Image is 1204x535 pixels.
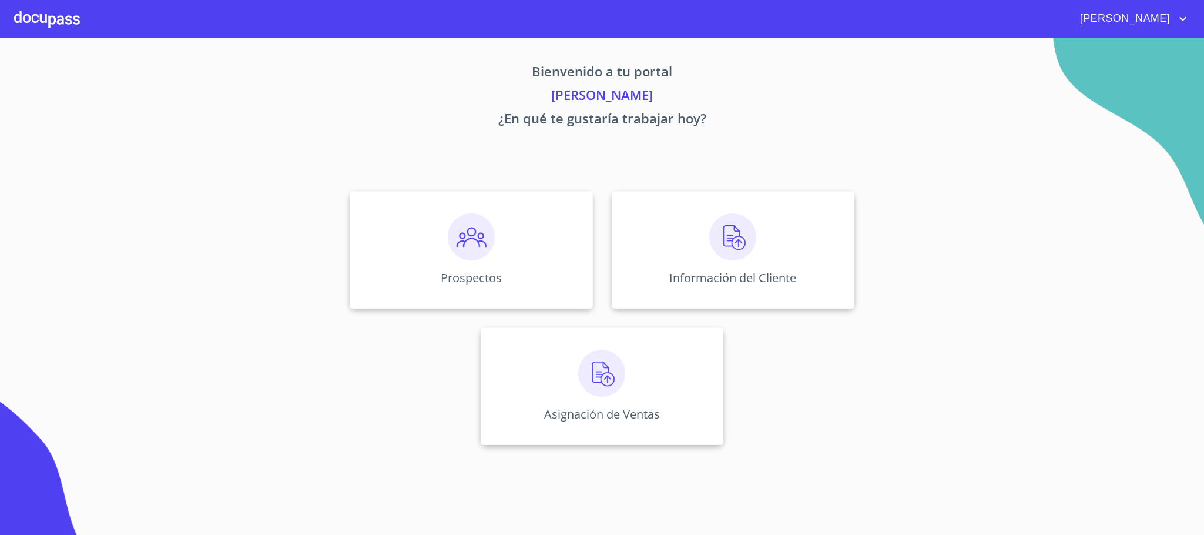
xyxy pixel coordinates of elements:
p: Prospectos [441,270,502,286]
p: ¿En qué te gustaría trabajar hoy? [240,109,964,132]
img: carga.png [709,213,756,260]
p: Información del Cliente [669,270,796,286]
span: [PERSON_NAME] [1071,9,1176,28]
p: [PERSON_NAME] [240,85,964,109]
img: carga.png [578,350,625,397]
img: prospectos.png [448,213,495,260]
button: account of current user [1071,9,1190,28]
p: Asignación de Ventas [544,406,660,422]
p: Bienvenido a tu portal [240,62,964,85]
